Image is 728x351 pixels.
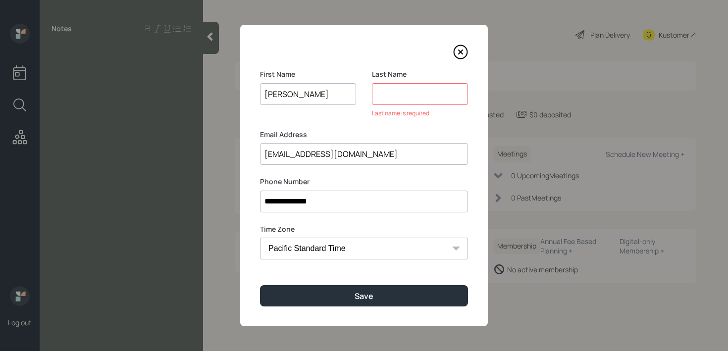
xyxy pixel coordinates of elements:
[260,69,356,79] label: First Name
[260,224,468,234] label: Time Zone
[260,130,468,140] label: Email Address
[260,285,468,306] button: Save
[372,109,468,118] div: Last name is required
[260,177,468,187] label: Phone Number
[355,291,373,301] div: Save
[372,69,468,79] label: Last Name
